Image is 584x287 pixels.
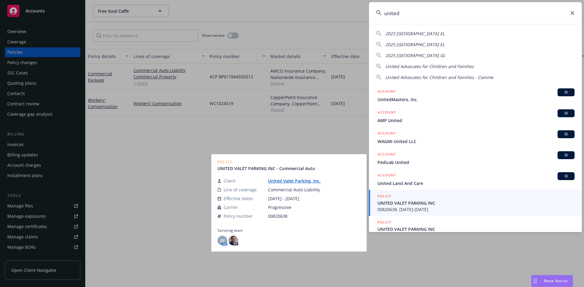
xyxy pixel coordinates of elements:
span: Nova Assist [544,278,568,283]
span: WAGMI United LLC [377,138,575,145]
h5: ACCOUNT [377,109,396,117]
span: BI [560,111,572,116]
span: 2023 [GEOGRAPHIC_DATA] EL [385,31,445,36]
h5: POLICY [377,193,391,199]
span: BI [560,90,572,95]
a: ACCOUNTBIWAGMI United LLC [369,127,582,148]
a: ACCOUNTBIUnitedMasters, Inc. [369,85,582,106]
a: POLICYUNITED VALET PARKING INC00820638, [DATE]-[DATE] [369,190,582,216]
span: 2025 [GEOGRAPHIC_DATA] EL [385,42,445,47]
h5: ACCOUNT [377,172,396,179]
h5: ACCOUNT [377,130,396,138]
span: Pedicab United [377,159,575,166]
div: Drag to move [531,275,539,287]
h5: ACCOUNT [377,151,396,159]
span: 2025 [GEOGRAPHIC_DATA] GL [385,53,445,58]
span: UnitedMasters, Inc. [377,96,575,103]
h5: POLICY [377,219,391,225]
span: AMP United [377,117,575,124]
a: POLICYUNITED VALET PARKING INC [369,216,582,242]
span: BI [560,152,572,158]
span: United Advocates for Children and Families - Comme [385,74,493,80]
span: UNITED VALET PARKING INC [377,226,575,232]
span: 00820638, [DATE]-[DATE] [377,206,575,213]
span: BI [560,173,572,179]
h5: ACCOUNT [377,88,396,96]
button: Nova Assist [531,275,573,287]
input: Search... [369,2,582,24]
a: ACCOUNTBIUnited Land And Care [369,169,582,190]
span: UNITED VALET PARKING INC [377,200,575,206]
a: ACCOUNTBIAMP United [369,106,582,127]
span: BI [560,132,572,137]
a: ACCOUNTBIPedicab United [369,148,582,169]
span: United Advocates for Children and Families [385,63,474,69]
span: United Land And Care [377,180,575,186]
